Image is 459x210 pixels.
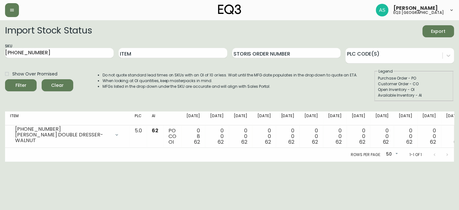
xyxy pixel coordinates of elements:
div: Open Inventory - OI [378,87,450,93]
div: 0 0 [234,128,247,145]
span: 62 [218,138,224,146]
li: When looking at OI quantities, keep masterpacks in mind. [103,78,357,84]
div: Customer Order - CO [378,81,450,87]
th: [DATE] [394,111,417,125]
span: OI [168,138,174,146]
th: [DATE] [417,111,441,125]
th: [DATE] [323,111,347,125]
div: PO CO [168,128,176,145]
div: 0 0 [210,128,224,145]
th: [DATE] [347,111,370,125]
span: 62 [312,138,318,146]
h2: Import Stock Status [5,25,92,37]
div: [PHONE_NUMBER][PERSON_NAME] DOUBLE DRESSER-WALNUT [10,128,124,142]
span: 62 [241,138,247,146]
button: Clear [42,79,73,91]
div: 0 0 [399,128,412,145]
th: AI [147,111,163,125]
th: [DATE] [299,111,323,125]
th: [DATE] [370,111,394,125]
span: 62 [359,138,365,146]
legend: Legend [378,69,393,74]
span: Show Over Promised [12,71,57,77]
th: Item [5,111,129,125]
button: Export [422,25,454,37]
li: Do not quote standard lead times on SKUs with an OI of 10 or less. Wait until the MFG date popula... [103,72,357,78]
th: [DATE] [229,111,252,125]
th: [DATE] [181,111,205,125]
span: 62 [265,138,271,146]
div: 0 0 [328,128,342,145]
button: Filter [5,79,37,91]
span: 62 [194,138,200,146]
li: MFGs listed in the drop down under the SKU are accurate and will align with Sales Portal. [103,84,357,89]
span: 62 [336,138,342,146]
span: 62 [406,138,412,146]
img: logo [218,4,241,15]
th: [DATE] [205,111,229,125]
div: 0 0 [422,128,436,145]
div: 50 [383,149,399,160]
span: 62 [383,138,389,146]
td: 5.0 [129,125,147,148]
th: [DATE] [252,111,276,125]
th: PLC [129,111,147,125]
span: [PERSON_NAME] [393,6,438,11]
div: [PHONE_NUMBER] [15,126,110,132]
div: 0 0 [257,128,271,145]
div: Available Inventory - AI [378,93,450,98]
p: Rows per page: [351,152,381,158]
div: 0 0 [304,128,318,145]
div: 0 0 [281,128,294,145]
th: [DATE] [276,111,299,125]
div: [PERSON_NAME] DOUBLE DRESSER-WALNUT [15,132,110,143]
div: Filter [15,81,26,89]
span: 62 [430,138,436,146]
span: Clear [47,81,68,89]
span: 62 [152,127,158,134]
span: Export [427,27,449,35]
span: 62 [288,138,294,146]
img: 9a695023d1d845d0ad25ddb93357a160 [376,4,388,16]
h5: eq3 [GEOGRAPHIC_DATA] [393,11,444,15]
p: 1-1 of 1 [409,152,422,158]
div: Purchase Order - PO [378,75,450,81]
div: 0 0 [352,128,365,145]
div: 0 8 [186,128,200,145]
div: 0 0 [375,128,389,145]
